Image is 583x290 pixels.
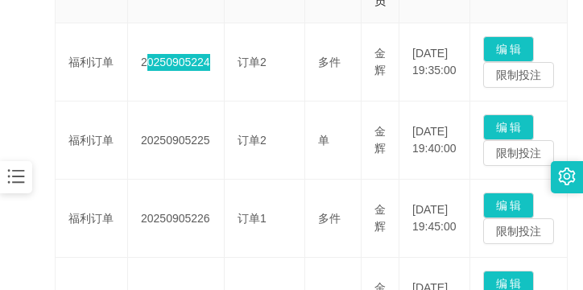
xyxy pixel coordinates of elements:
button: 限制投注 [483,140,554,166]
button: 编 辑 [483,114,535,140]
span: 多件 [318,212,341,225]
span: 单 [318,134,329,147]
i: 图标: bars [6,166,27,187]
td: 20250905226 [128,180,225,258]
button: 编 辑 [483,36,535,62]
span: 订单1 [238,212,267,225]
span: 订单2 [238,56,267,68]
span: 多件 [318,56,341,68]
button: 限制投注 [483,218,554,244]
td: 福利订单 [56,101,128,180]
td: 福利订单 [56,180,128,258]
td: 金辉 [362,101,399,180]
td: [DATE] 19:40:00 [399,101,470,180]
td: 金辉 [362,180,399,258]
button: 限制投注 [483,62,554,88]
i: 图标: setting [558,168,576,185]
span: 订单2 [238,134,267,147]
td: [DATE] 19:35:00 [399,23,470,101]
td: 福利订单 [56,23,128,101]
td: 金辉 [362,23,399,101]
td: 20250905224 [128,23,225,101]
td: 20250905225 [128,101,225,180]
td: [DATE] 19:45:00 [399,180,470,258]
button: 编 辑 [483,193,535,218]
